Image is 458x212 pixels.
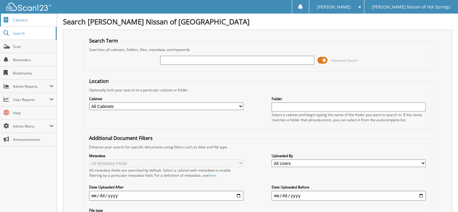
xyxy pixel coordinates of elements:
label: Folder [272,96,426,101]
legend: Additional Document Filters [86,135,156,141]
h1: Search [PERSON_NAME] Nissan of [GEOGRAPHIC_DATA] [63,17,452,27]
iframe: Chat Widget [428,183,458,212]
label: Uploaded By [272,153,426,158]
span: Cabinets [13,17,54,23]
label: Cabinet [89,96,243,101]
a: here [208,173,216,178]
legend: Search Term [86,37,121,44]
span: Search [13,31,53,36]
span: User Reports [13,97,49,102]
span: Admin Menu [13,124,49,129]
label: Metadata [89,153,243,158]
div: Searches all cabinets, folders, files, metadata, and keywords [86,47,429,52]
input: end [272,191,426,201]
label: Date Uploaded After [89,185,243,190]
label: Date Uploaded Before [272,185,426,190]
span: [PERSON_NAME] Nissan of Hot Springs [372,5,450,9]
legend: Location [86,78,112,84]
span: Bookmarks [13,71,54,76]
div: Select a cabinet and begin typing the name of the folder you want to search in. If the name match... [272,112,426,122]
span: [PERSON_NAME] [317,5,351,9]
span: Admin Reports [13,84,49,89]
span: Advanced Search [331,58,358,63]
span: Reminders [13,57,54,62]
div: Enhance your search for specific documents using filters such as date and file type. [86,144,429,150]
span: Announcements [13,137,54,142]
img: scan123-logo-white.svg [6,3,51,11]
span: Scan [13,44,54,49]
div: All metadata fields are searched by default. Select a cabinet with metadata to enable filtering b... [89,168,243,178]
span: Help [13,110,54,115]
div: Optionally limit your search to a particular cabinet or folder [86,87,429,93]
input: start [89,191,243,201]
